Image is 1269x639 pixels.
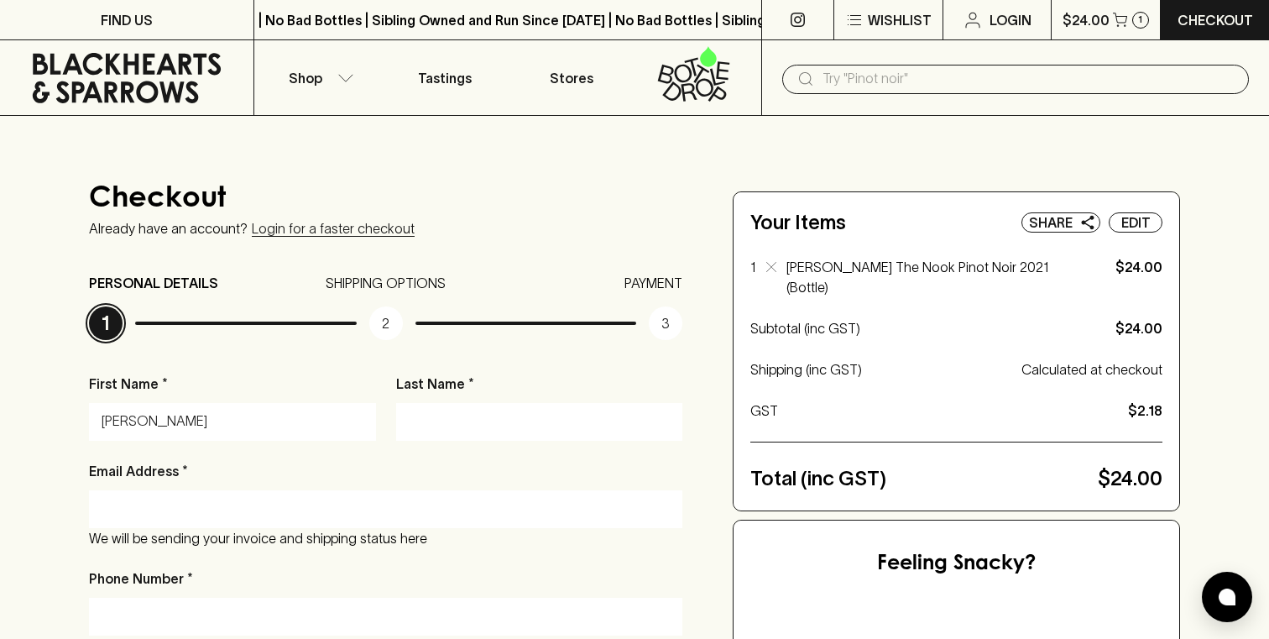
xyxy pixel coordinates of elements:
[750,257,756,297] p: 1
[750,401,1121,421] p: GST
[326,273,446,293] p: SHIPPING OPTIONS
[381,40,508,115] a: Tastings
[1029,212,1073,233] p: Share
[89,374,376,394] p: First Name *
[1178,10,1253,30] p: Checkout
[1138,15,1142,24] p: 1
[369,306,403,340] p: 2
[750,464,1091,494] p: Total (inc GST)
[396,374,683,394] p: Last Name *
[1098,464,1162,494] p: $24.00
[89,568,193,589] p: Phone Number *
[649,306,682,340] p: 3
[252,221,415,237] a: Login for a faster checkout
[1021,359,1162,380] p: Calculated at checkout
[750,359,1015,380] p: Shipping (inc GST)
[750,209,846,236] h5: Your Items
[822,65,1235,92] input: Try "Pinot noir"
[786,257,1068,297] p: [PERSON_NAME] The Nook Pinot Noir 2021 (Bottle)
[89,273,218,293] p: PERSONAL DETAILS
[750,318,1109,338] p: Subtotal (inc GST)
[508,40,634,115] a: Stores
[1121,212,1151,233] p: Edit
[89,306,123,340] p: 1
[1021,212,1100,233] button: Share
[89,221,248,236] p: Already have an account?
[877,551,1036,578] h5: Feeling Snacky?
[1063,10,1110,30] p: $24.00
[418,68,472,88] p: Tastings
[1078,257,1162,277] p: $24.00
[89,528,682,548] p: We will be sending your invoice and shipping status here
[1219,589,1235,605] img: bubble-icon
[1115,318,1162,338] p: $24.00
[868,10,932,30] p: Wishlist
[1109,212,1162,233] button: Edit
[624,273,682,293] p: PAYMENT
[550,68,593,88] p: Stores
[101,10,153,30] p: FIND US
[89,461,188,481] p: Email Address *
[1128,401,1162,421] p: $2.18
[990,10,1031,30] p: Login
[289,68,322,88] p: Shop
[254,40,381,115] button: Shop
[89,183,682,218] h4: Checkout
